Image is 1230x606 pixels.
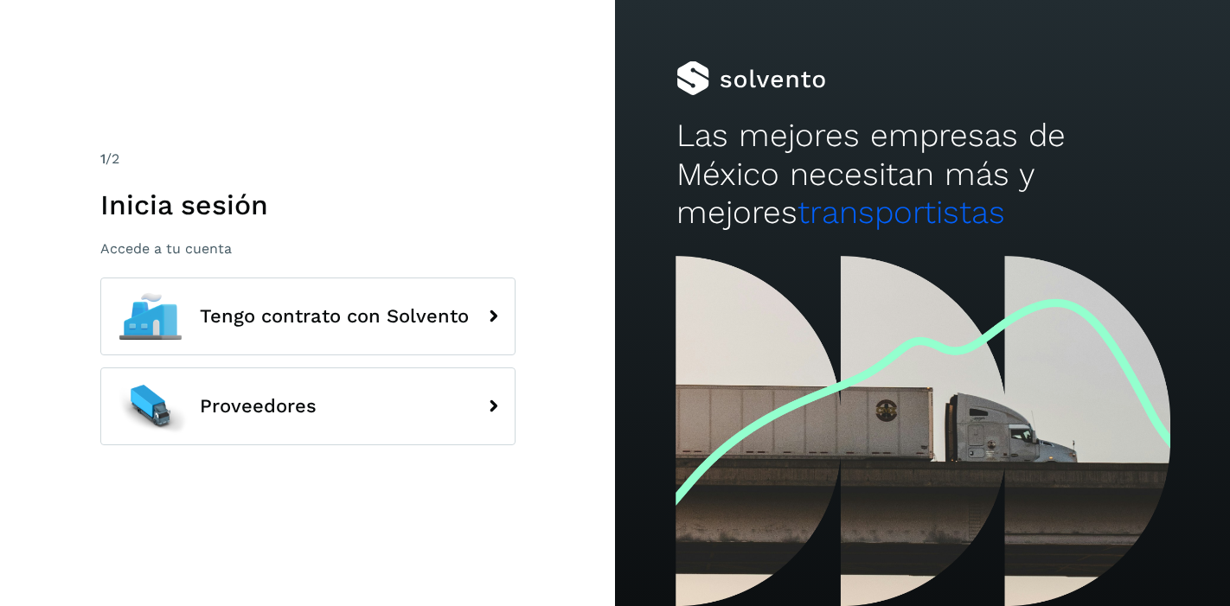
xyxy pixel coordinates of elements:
[100,240,516,257] p: Accede a tu cuenta
[200,306,469,327] span: Tengo contrato con Solvento
[676,117,1169,232] h2: Las mejores empresas de México necesitan más y mejores
[798,194,1005,231] span: transportistas
[100,149,516,169] div: /2
[100,150,106,167] span: 1
[200,396,317,417] span: Proveedores
[100,277,516,355] button: Tengo contrato con Solvento
[100,188,516,221] h1: Inicia sesión
[100,367,516,445] button: Proveedores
